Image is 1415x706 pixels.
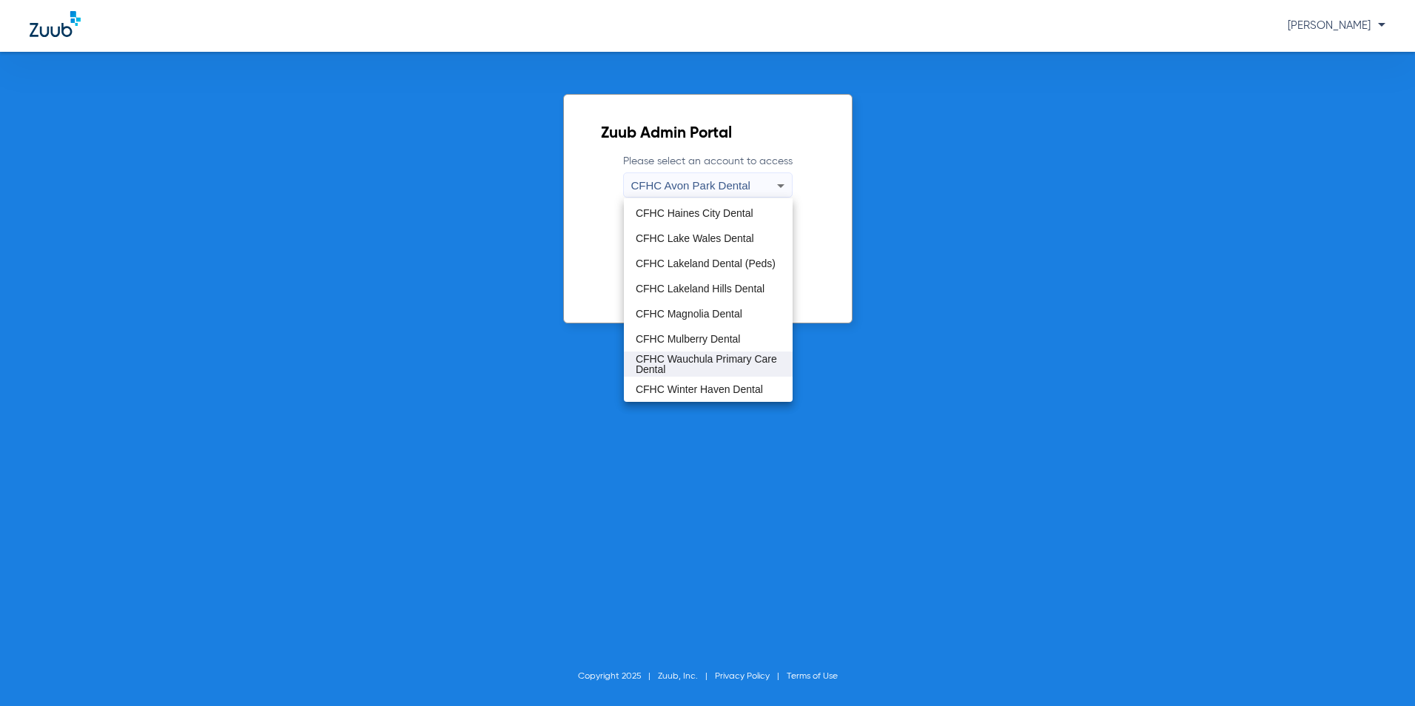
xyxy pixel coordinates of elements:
[636,309,742,319] span: CFHC Magnolia Dental
[636,283,764,294] span: CFHC Lakeland Hills Dental
[636,384,763,394] span: CFHC Winter Haven Dental
[636,354,781,374] span: CFHC Wauchula Primary Care Dental
[636,334,741,344] span: CFHC Mulberry Dental
[636,258,776,269] span: CFHC Lakeland Dental (Peds)
[1341,635,1415,706] iframe: Chat Widget
[636,208,753,218] span: CFHC Haines City Dental
[636,233,754,243] span: CFHC Lake Wales Dental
